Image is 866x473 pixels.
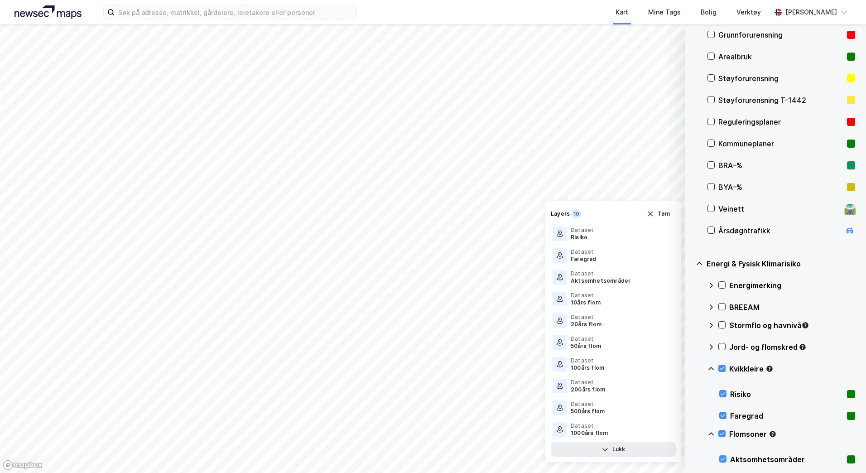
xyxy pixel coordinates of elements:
div: Kvikkleire [729,363,855,374]
div: Årsdøgntrafikk [718,225,841,236]
div: Dataset [571,335,601,343]
div: 10 [572,209,581,218]
div: BREEAM [729,302,855,313]
div: Dataset [571,379,605,386]
div: Dataset [571,314,601,321]
div: 500års flom [571,408,605,415]
button: Tøm [641,207,676,221]
div: 🛣️ [844,203,856,215]
a: Mapbox homepage [3,460,43,470]
div: Støyforurensning [718,73,843,84]
div: 50års flom [571,343,601,350]
div: Tooltip anchor [799,343,807,351]
div: Faregrad [571,256,597,263]
div: 200års flom [571,386,605,393]
button: Lukk [551,442,676,457]
div: Veinett [718,203,841,214]
div: Dataset [571,248,597,256]
div: Reguleringsplaner [718,116,843,127]
div: Flomsoner [729,429,855,439]
div: Grunnforurensning [718,29,843,40]
div: Dataset [571,292,601,299]
div: Dataset [571,401,605,408]
div: Kontrollprogram for chat [821,430,866,473]
div: Jord- og flomskred [729,342,855,352]
div: Støyforurensning T-1442 [718,95,843,106]
div: [PERSON_NAME] [785,7,837,18]
input: Søk på adresse, matrikkel, gårdeiere, leietakere eller personer [115,5,356,19]
div: Bolig [701,7,717,18]
div: 20års flom [571,321,601,328]
div: BRA–% [718,160,843,171]
div: Dataset [571,270,630,277]
iframe: Chat Widget [821,430,866,473]
div: 100års flom [571,364,604,372]
div: Dataset [571,422,608,430]
div: 10års flom [571,299,601,306]
div: Tooltip anchor [769,430,777,438]
div: 1000års flom [571,430,608,437]
div: Kart [616,7,628,18]
div: Tooltip anchor [801,321,809,329]
img: logo.a4113a55bc3d86da70a041830d287a7e.svg [14,5,82,19]
div: BYA–% [718,182,843,193]
div: Dataset [571,227,594,234]
div: Energi & Fysisk Klimarisiko [707,258,855,269]
div: Kommuneplaner [718,138,843,149]
div: Dataset [571,357,604,364]
div: Tooltip anchor [765,365,774,373]
div: Risiko [730,389,843,400]
div: Aktsomhetsområder [730,454,843,465]
div: Mine Tags [648,7,681,18]
div: Verktøy [736,7,761,18]
div: Energimerking [729,280,855,291]
div: Layers [551,210,570,217]
div: Aktsomhetsområder [571,277,630,285]
div: Faregrad [730,410,843,421]
div: Stormflo og havnivå [729,320,855,331]
div: Risiko [571,234,594,241]
div: Arealbruk [718,51,843,62]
